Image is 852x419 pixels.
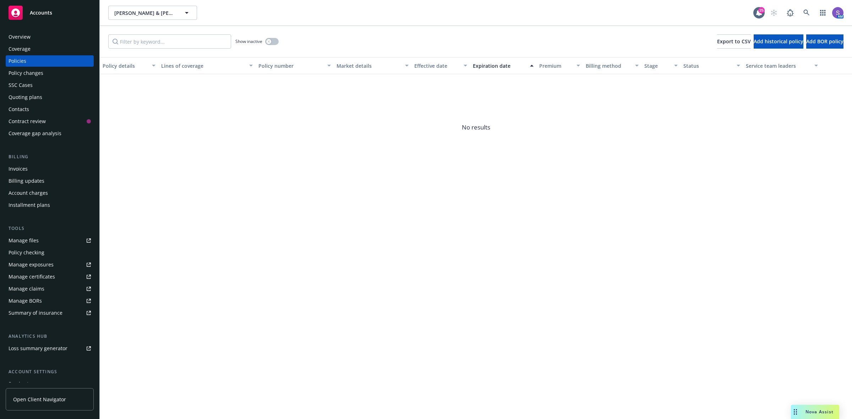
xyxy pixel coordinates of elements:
[9,31,31,43] div: Overview
[717,38,751,45] span: Export to CSV
[6,235,94,246] a: Manage files
[9,343,67,354] div: Loss summary generator
[158,57,256,74] button: Lines of coverage
[6,225,94,232] div: Tools
[258,62,323,70] div: Policy number
[9,67,43,79] div: Policy changes
[683,62,732,70] div: Status
[9,187,48,199] div: Account charges
[6,247,94,258] a: Policy checking
[235,38,262,44] span: Show inactive
[586,62,631,70] div: Billing method
[681,57,743,74] button: Status
[6,116,94,127] a: Contract review
[9,247,44,258] div: Policy checking
[108,34,231,49] input: Filter by keyword...
[6,271,94,282] a: Manage certificates
[6,307,94,319] a: Summary of insurance
[30,10,52,16] span: Accounts
[6,153,94,160] div: Billing
[583,57,641,74] button: Billing method
[6,3,94,23] a: Accounts
[805,409,834,415] span: Nova Assist
[9,55,26,67] div: Policies
[6,343,94,354] a: Loss summary generator
[6,128,94,139] a: Coverage gap analysis
[9,295,42,307] div: Manage BORs
[6,104,94,115] a: Contacts
[717,34,751,49] button: Export to CSV
[9,259,54,270] div: Manage exposures
[6,187,94,199] a: Account charges
[9,128,61,139] div: Coverage gap analysis
[9,175,44,187] div: Billing updates
[832,7,843,18] img: photo
[100,74,852,181] span: No results
[337,62,401,70] div: Market details
[754,34,803,49] button: Add historical policy
[6,368,94,375] div: Account settings
[539,62,573,70] div: Premium
[6,92,94,103] a: Quoting plans
[108,6,197,20] button: [PERSON_NAME] & [PERSON_NAME]
[9,79,33,91] div: SSC Cases
[746,62,810,70] div: Service team leaders
[6,283,94,294] a: Manage claims
[6,259,94,270] a: Manage exposures
[9,104,29,115] div: Contacts
[6,31,94,43] a: Overview
[6,333,94,340] div: Analytics hub
[9,307,62,319] div: Summary of insurance
[9,378,39,390] div: Service team
[536,57,583,74] button: Premium
[767,6,781,20] a: Start snowing
[9,271,55,282] div: Manage certificates
[6,55,94,67] a: Policies
[414,62,459,70] div: Effective date
[103,62,148,70] div: Policy details
[256,57,334,74] button: Policy number
[816,6,830,20] a: Switch app
[758,7,765,13] div: 25
[6,43,94,55] a: Coverage
[6,295,94,307] a: Manage BORs
[161,62,245,70] div: Lines of coverage
[641,57,681,74] button: Stage
[743,57,821,74] button: Service team leaders
[470,57,536,74] button: Expiration date
[6,378,94,390] a: Service team
[6,199,94,211] a: Installment plans
[13,396,66,403] span: Open Client Navigator
[644,62,670,70] div: Stage
[334,57,412,74] button: Market details
[799,6,814,20] a: Search
[473,62,526,70] div: Expiration date
[9,283,44,294] div: Manage claims
[6,163,94,175] a: Invoices
[791,405,800,419] div: Drag to move
[9,199,50,211] div: Installment plans
[9,163,28,175] div: Invoices
[6,175,94,187] a: Billing updates
[114,9,176,17] span: [PERSON_NAME] & [PERSON_NAME]
[9,92,42,103] div: Quoting plans
[9,43,31,55] div: Coverage
[100,57,158,74] button: Policy details
[754,38,803,45] span: Add historical policy
[411,57,470,74] button: Effective date
[6,67,94,79] a: Policy changes
[783,6,797,20] a: Report a Bug
[6,79,94,91] a: SSC Cases
[9,116,46,127] div: Contract review
[791,405,839,419] button: Nova Assist
[806,38,843,45] span: Add BOR policy
[9,235,39,246] div: Manage files
[806,34,843,49] button: Add BOR policy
